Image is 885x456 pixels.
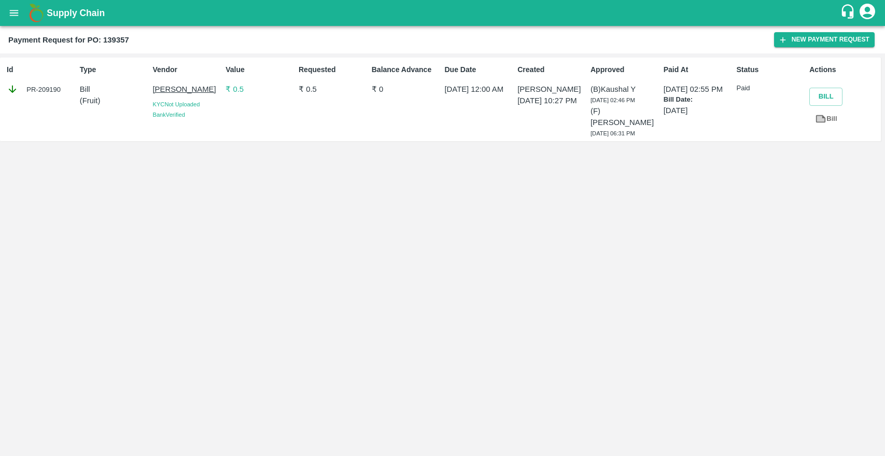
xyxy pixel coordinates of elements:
[226,64,294,75] p: Value
[153,112,185,118] span: Bank Verified
[737,64,806,75] p: Status
[7,64,76,75] p: Id
[737,84,806,93] p: Paid
[664,95,733,105] p: Bill Date:
[153,84,222,95] p: [PERSON_NAME]
[8,36,129,44] b: Payment Request for PO: 139357
[445,84,514,95] p: [DATE] 12:00 AM
[80,64,149,75] p: Type
[7,84,76,95] div: PR-209190
[809,110,842,128] a: Bill
[840,4,858,22] div: customer-support
[517,84,586,95] p: [PERSON_NAME]
[372,84,441,95] p: ₹ 0
[591,105,659,129] p: (F) [PERSON_NAME]
[299,84,368,95] p: ₹ 0.5
[664,105,733,116] p: [DATE]
[47,6,840,20] a: Supply Chain
[591,130,635,136] span: [DATE] 06:31 PM
[26,3,47,23] img: logo
[80,95,149,106] p: ( Fruit )
[299,64,368,75] p: Requested
[664,84,733,95] p: [DATE] 02:55 PM
[153,101,200,107] span: KYC Not Uploaded
[774,32,875,47] button: New Payment Request
[226,84,294,95] p: ₹ 0.5
[517,95,586,106] p: [DATE] 10:27 PM
[664,64,733,75] p: Paid At
[809,64,878,75] p: Actions
[372,64,441,75] p: Balance Advance
[47,8,105,18] b: Supply Chain
[591,64,659,75] p: Approved
[517,64,586,75] p: Created
[153,64,222,75] p: Vendor
[591,97,635,103] span: [DATE] 02:46 PM
[445,64,514,75] p: Due Date
[809,88,842,106] button: Bill
[591,84,659,95] p: (B) Kaushal Y
[858,2,877,24] div: account of current user
[80,84,149,95] p: Bill
[2,1,26,25] button: open drawer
